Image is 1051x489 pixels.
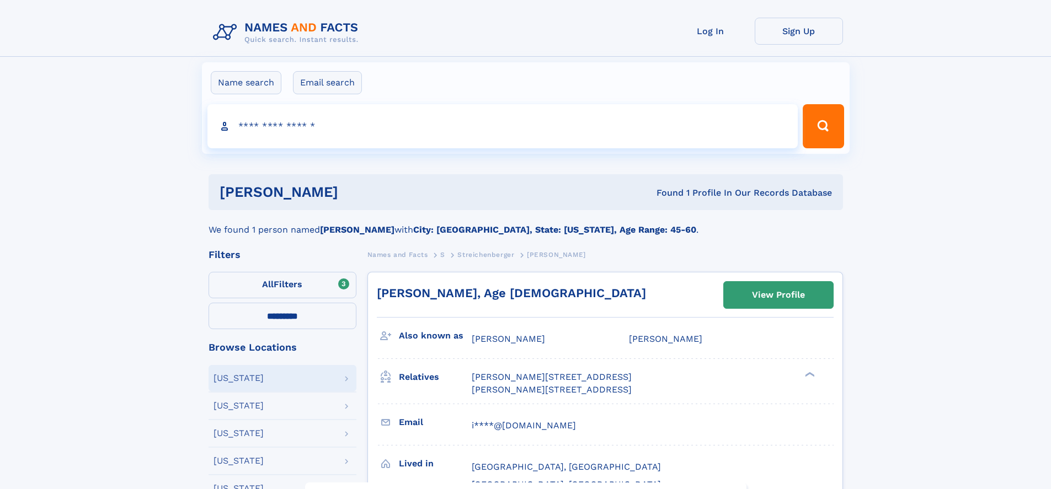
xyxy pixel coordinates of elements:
h1: [PERSON_NAME] [220,185,498,199]
span: [PERSON_NAME] [527,251,586,259]
h3: Email [399,413,472,432]
a: Streichenberger [457,248,514,261]
div: [US_STATE] [214,429,264,438]
span: All [262,279,274,289]
div: [US_STATE] [214,374,264,383]
b: City: [GEOGRAPHIC_DATA], State: [US_STATE], Age Range: 45-60 [413,224,696,235]
div: We found 1 person named with . [209,210,843,237]
span: Streichenberger [457,251,514,259]
div: Found 1 Profile In Our Records Database [497,187,832,199]
div: Browse Locations [209,342,356,352]
span: [PERSON_NAME] [629,334,702,344]
a: Sign Up [755,18,843,45]
button: Search Button [803,104,844,148]
a: Names and Facts [367,248,428,261]
a: S [440,248,445,261]
div: [US_STATE] [214,456,264,465]
label: Email search [293,71,362,94]
label: Name search [211,71,281,94]
div: View Profile [752,282,805,308]
label: Filters [209,272,356,298]
input: search input [207,104,798,148]
div: Filters [209,250,356,260]
h3: Also known as [399,326,472,345]
span: [PERSON_NAME] [472,334,545,344]
a: [PERSON_NAME][STREET_ADDRESS] [472,371,632,383]
img: Logo Names and Facts [209,18,367,47]
a: [PERSON_NAME][STREET_ADDRESS] [472,384,632,396]
h3: Relatives [399,368,472,386]
b: [PERSON_NAME] [320,224,394,235]
div: [US_STATE] [214,401,264,410]
span: [GEOGRAPHIC_DATA], [GEOGRAPHIC_DATA] [472,461,661,472]
a: Log In [666,18,755,45]
h3: Lived in [399,454,472,473]
span: S [440,251,445,259]
a: [PERSON_NAME], Age [DEMOGRAPHIC_DATA] [377,286,646,300]
a: View Profile [724,282,833,308]
div: ❯ [802,371,815,378]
